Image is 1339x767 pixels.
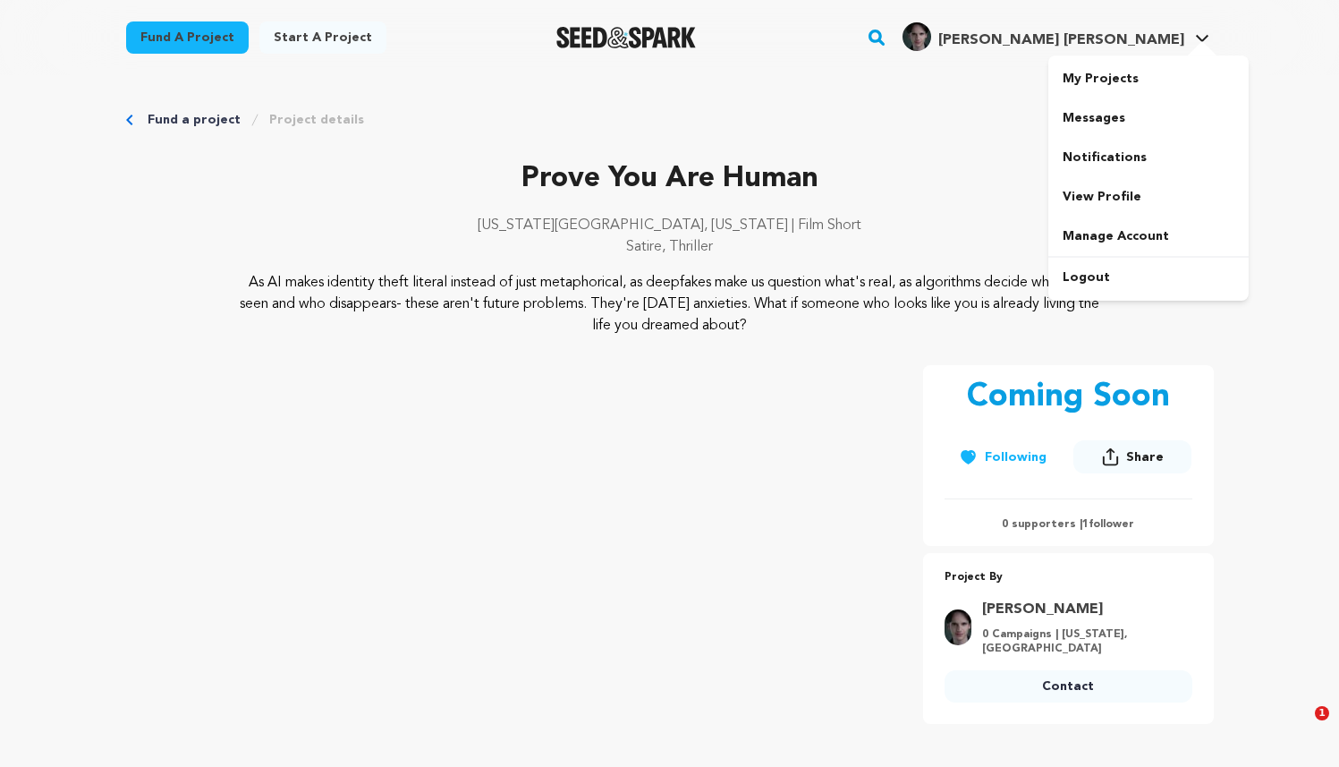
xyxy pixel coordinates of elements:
[945,567,1192,588] p: Project By
[945,670,1192,703] a: Contact
[903,22,931,51] img: 384afac75b2424fa.jpg
[1048,258,1249,297] a: Logout
[126,21,249,54] a: Fund a project
[899,19,1213,51] a: Furmanov A.'s Profile
[126,215,1214,236] p: [US_STATE][GEOGRAPHIC_DATA], [US_STATE] | Film Short
[126,236,1214,258] p: Satire, Thriller
[1048,217,1249,256] a: Manage Account
[1073,440,1191,481] span: Share
[556,27,697,48] img: Seed&Spark Logo Dark Mode
[938,33,1184,47] span: [PERSON_NAME] [PERSON_NAME]
[1082,519,1089,530] span: 1
[1073,440,1191,473] button: Share
[259,21,386,54] a: Start a project
[899,19,1213,56] span: Furmanov A.'s Profile
[126,111,1214,129] div: Breadcrumb
[1048,98,1249,138] a: Messages
[945,441,1061,473] button: Following
[556,27,697,48] a: Seed&Spark Homepage
[945,609,971,645] img: 384afac75b2424fa.jpg
[1048,177,1249,217] a: View Profile
[1315,706,1329,720] span: 1
[269,111,364,129] a: Project details
[1048,59,1249,98] a: My Projects
[982,627,1182,656] p: 0 Campaigns | [US_STATE], [GEOGRAPHIC_DATA]
[126,158,1214,200] p: Prove You Are Human
[967,379,1170,415] p: Coming Soon
[945,517,1192,532] p: 0 supporters | follower
[982,599,1182,620] a: Goto Furmanov Aleksei profile
[903,22,1184,51] div: Furmanov A.'s Profile
[1278,706,1321,749] iframe: Intercom live chat
[148,111,241,129] a: Fund a project
[1048,138,1249,177] a: Notifications
[1126,448,1164,466] span: Share
[234,272,1105,337] p: As AI makes identity theft literal instead of just metaphorical, as deepfakes make us question wh...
